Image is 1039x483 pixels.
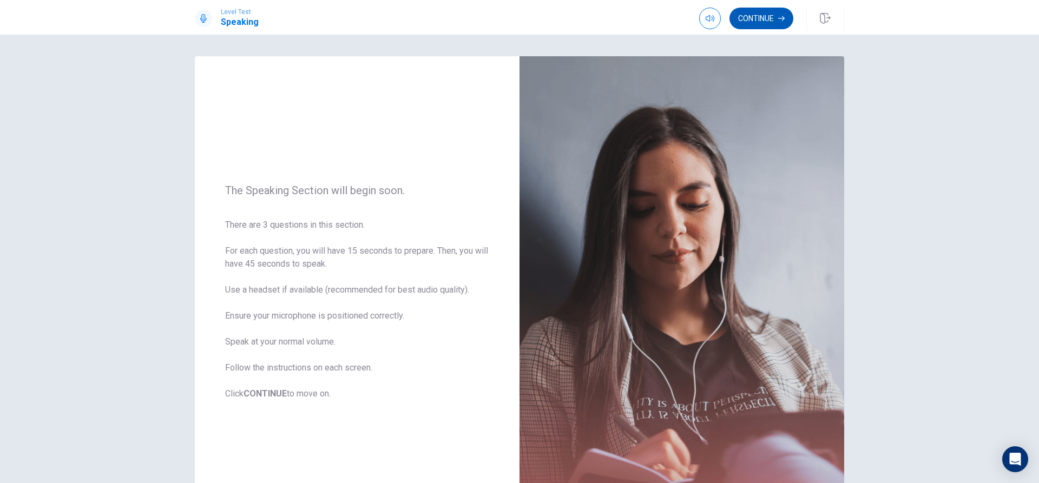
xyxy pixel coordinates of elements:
button: Continue [729,8,793,29]
span: Level Test [221,8,259,16]
span: The Speaking Section will begin soon. [225,184,489,197]
h1: Speaking [221,16,259,29]
div: Open Intercom Messenger [1002,446,1028,472]
span: There are 3 questions in this section. For each question, you will have 15 seconds to prepare. Th... [225,219,489,400]
b: CONTINUE [244,388,287,399]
